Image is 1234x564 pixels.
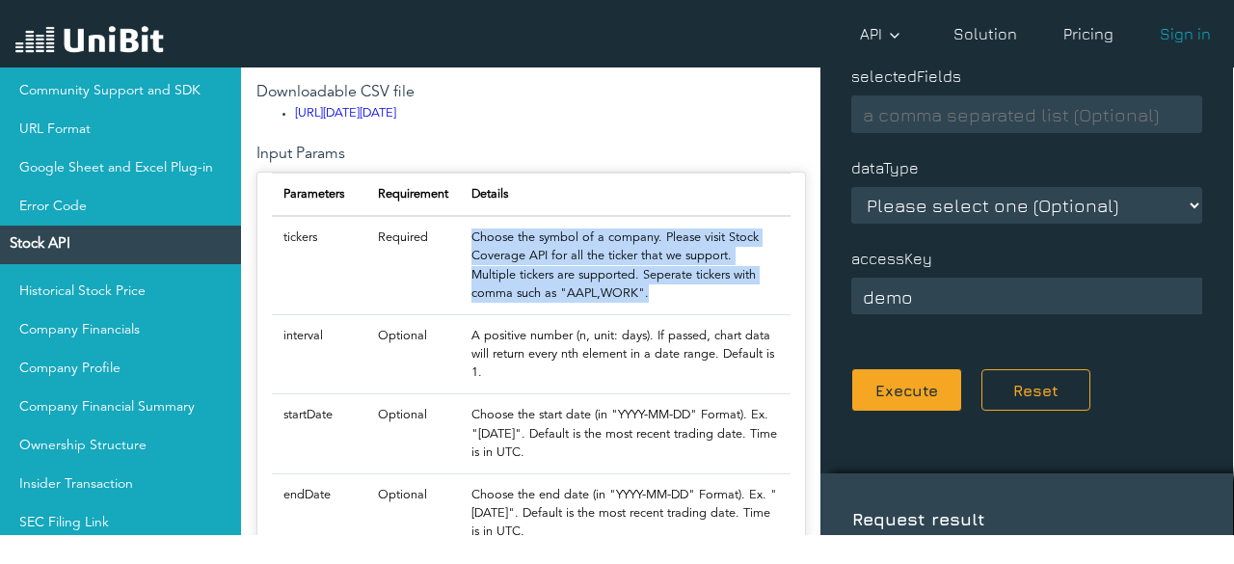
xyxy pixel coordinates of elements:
[471,486,779,542] p: Choose the end date (in "YYYY-MM-DD" Format). Ex. "[DATE]". Default is the most recent trading da...
[256,81,806,104] p: Downloadable CSV file
[366,173,460,216] th: Requirement
[851,49,1202,88] p: selectedFields
[851,141,1202,179] p: dataType
[852,506,1200,552] p: Request result
[366,314,460,394] td: Optional
[272,173,366,216] th: Parameters
[1056,14,1121,53] a: Pricing
[852,14,915,53] a: API
[366,216,460,314] td: Required
[946,14,1025,53] a: Solution
[272,394,366,474] td: startDate
[460,173,791,216] th: Details
[272,474,366,554] td: endDate
[272,314,366,394] td: interval
[471,406,779,462] p: Choose the start date (in "YYYY-MM-DD" Format). Ex. "[DATE]". Default is the most recent trading ...
[981,369,1091,411] button: Reset
[471,327,779,383] p: A positive number (n, unit: days). If passed, chart data will return every nth element in a date ...
[295,107,396,120] a: [URL][DATE][DATE]
[15,23,164,60] img: UniBit Logo
[366,394,460,474] td: Optional
[256,146,806,164] h6: Input Params
[851,368,962,412] button: Execute
[851,231,1202,270] p: accessKey
[471,228,779,303] p: Choose the symbol of a company. Please visit Stock Coverage API for all the ticker that we suppor...
[272,216,366,314] td: tickers
[1152,14,1219,53] a: Sign in
[366,474,460,554] td: Optional
[1138,468,1211,541] iframe: Drift Widget Chat Controller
